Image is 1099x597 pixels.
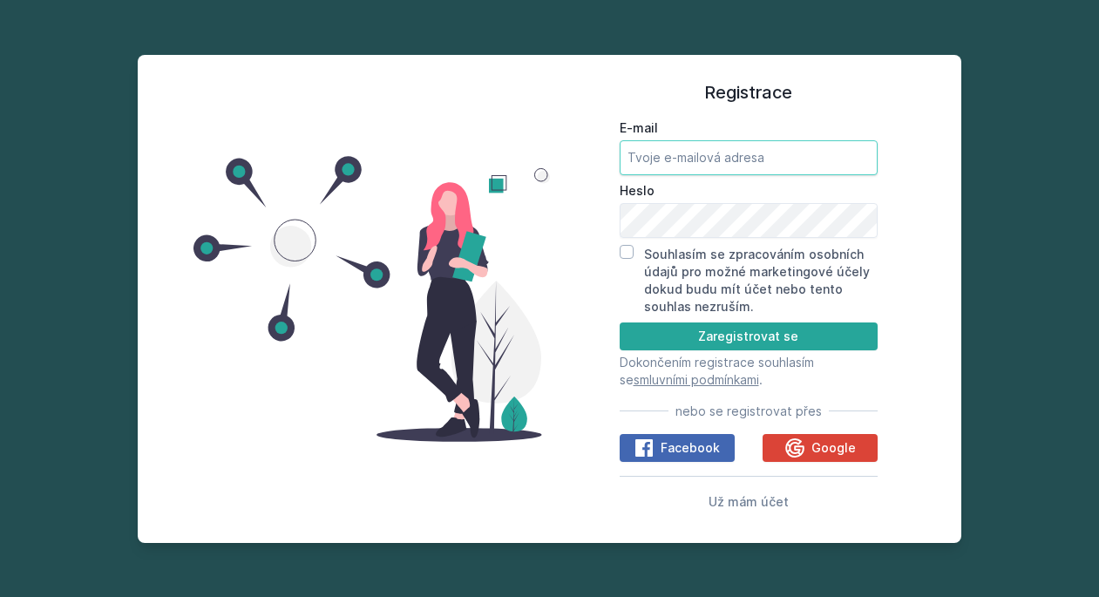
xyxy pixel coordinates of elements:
[661,439,720,457] span: Facebook
[620,79,879,105] h1: Registrace
[763,434,878,462] button: Google
[620,354,879,389] p: Dokončením registrace souhlasím se .
[675,403,822,420] span: nebo se registrovat přes
[620,322,879,350] button: Zaregistrovat se
[620,140,879,175] input: Tvoje e-mailová adresa
[620,434,735,462] button: Facebook
[634,372,759,387] a: smluvními podmínkami
[709,494,789,509] span: Už mám účet
[644,247,870,314] label: Souhlasím se zpracováním osobních údajů pro možné marketingové účely dokud budu mít účet nebo ten...
[709,491,789,512] button: Už mám účet
[620,182,879,200] label: Heslo
[811,439,856,457] span: Google
[620,119,879,137] label: E-mail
